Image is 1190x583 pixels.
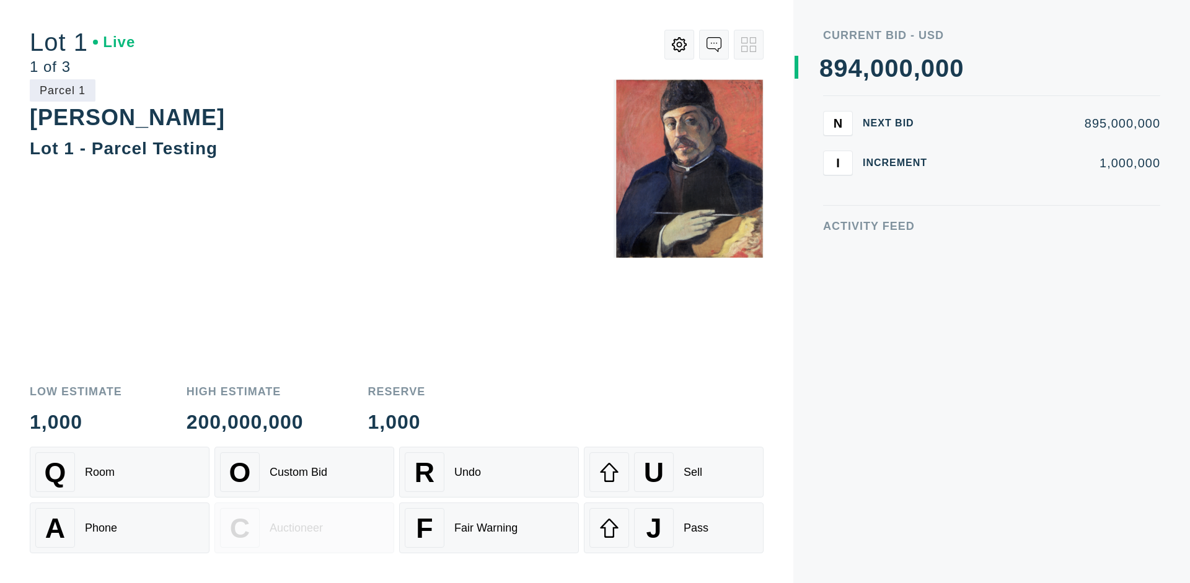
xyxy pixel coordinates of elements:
[644,457,664,488] span: U
[399,447,579,498] button: RUndo
[416,512,433,544] span: F
[30,502,209,553] button: APhone
[30,139,218,158] div: Lot 1 - Parcel Testing
[30,30,135,55] div: Lot 1
[85,522,117,535] div: Phone
[836,156,840,170] span: I
[30,105,225,130] div: [PERSON_NAME]
[93,35,135,50] div: Live
[823,151,853,175] button: I
[863,158,937,168] div: Increment
[834,56,848,81] div: 9
[45,512,65,544] span: A
[884,56,899,81] div: 0
[214,502,394,553] button: CAuctioneer
[270,522,323,535] div: Auctioneer
[684,522,708,535] div: Pass
[399,502,579,553] button: FFair Warning
[454,522,518,535] div: Fair Warning
[935,56,950,81] div: 0
[848,56,863,81] div: 4
[270,466,327,479] div: Custom Bid
[229,457,251,488] span: O
[30,447,209,498] button: QRoom
[819,56,834,81] div: 8
[823,30,1160,41] div: Current Bid - USD
[30,79,95,102] div: Parcel 1
[187,386,304,397] div: High Estimate
[947,157,1160,169] div: 1,000,000
[921,56,935,81] div: 0
[368,412,426,432] div: 1,000
[823,111,853,136] button: N
[646,512,661,544] span: J
[863,118,937,128] div: Next Bid
[863,56,870,304] div: ,
[45,457,66,488] span: Q
[584,502,764,553] button: JPass
[415,457,434,488] span: R
[30,59,135,74] div: 1 of 3
[85,466,115,479] div: Room
[914,56,921,304] div: ,
[834,116,842,130] span: N
[368,386,426,397] div: Reserve
[823,221,1160,232] div: Activity Feed
[950,56,964,81] div: 0
[214,447,394,498] button: OCustom Bid
[870,56,884,81] div: 0
[30,412,122,432] div: 1,000
[584,447,764,498] button: USell
[30,386,122,397] div: Low Estimate
[230,512,250,544] span: C
[187,412,304,432] div: 200,000,000
[899,56,913,81] div: 0
[454,466,481,479] div: Undo
[947,117,1160,129] div: 895,000,000
[684,466,702,479] div: Sell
